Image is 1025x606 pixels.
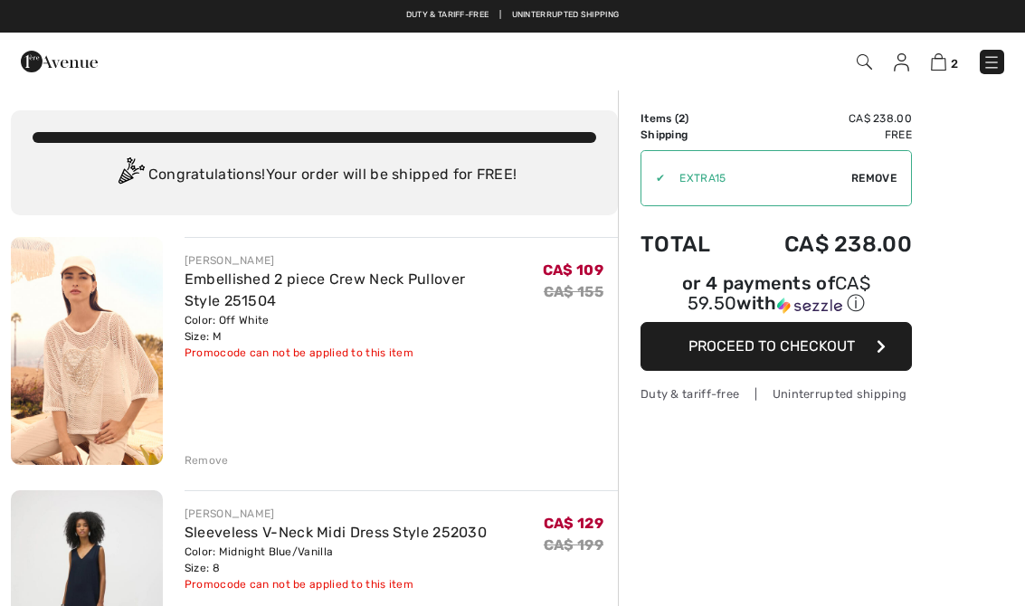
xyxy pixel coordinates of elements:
a: 2 [931,51,958,72]
img: Embellished 2 piece Crew Neck Pullover Style 251504 [11,237,163,465]
span: Proceed to Checkout [688,337,855,355]
img: Shopping Bag [931,53,946,71]
img: My Info [894,53,909,71]
img: 1ère Avenue [21,43,98,80]
div: Color: Midnight Blue/Vanilla Size: 8 [185,544,487,576]
div: or 4 payments ofCA$ 59.50withSezzle Click to learn more about Sezzle [641,275,912,322]
span: 2 [679,112,685,125]
div: Promocode can not be applied to this item [185,345,543,361]
span: CA$ 109 [543,261,603,279]
div: or 4 payments of with [641,275,912,316]
div: [PERSON_NAME] [185,252,543,269]
td: CA$ 238.00 [736,110,912,127]
img: Sezzle [777,298,842,314]
div: ✔ [641,170,665,186]
a: Embellished 2 piece Crew Neck Pullover Style 251504 [185,270,465,309]
td: Items ( ) [641,110,736,127]
button: Proceed to Checkout [641,322,912,371]
input: Promo code [665,151,851,205]
td: Free [736,127,912,143]
div: Promocode can not be applied to this item [185,576,487,592]
a: 1ère Avenue [21,52,98,69]
td: Total [641,213,736,275]
div: Remove [185,452,229,469]
span: CA$ 59.50 [688,272,870,314]
s: CA$ 155 [544,283,603,300]
div: Color: Off White Size: M [185,312,543,345]
span: 2 [951,57,958,71]
img: Congratulation2.svg [112,157,148,194]
img: Search [857,54,872,70]
div: [PERSON_NAME] [185,506,487,522]
span: CA$ 129 [544,515,603,532]
a: Sleeveless V-Neck Midi Dress Style 252030 [185,524,487,541]
div: Congratulations! Your order will be shipped for FREE! [33,157,596,194]
span: Remove [851,170,897,186]
s: CA$ 199 [544,536,603,554]
td: CA$ 238.00 [736,213,912,275]
div: Duty & tariff-free | Uninterrupted shipping [641,385,912,402]
img: Menu [982,53,1001,71]
td: Shipping [641,127,736,143]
